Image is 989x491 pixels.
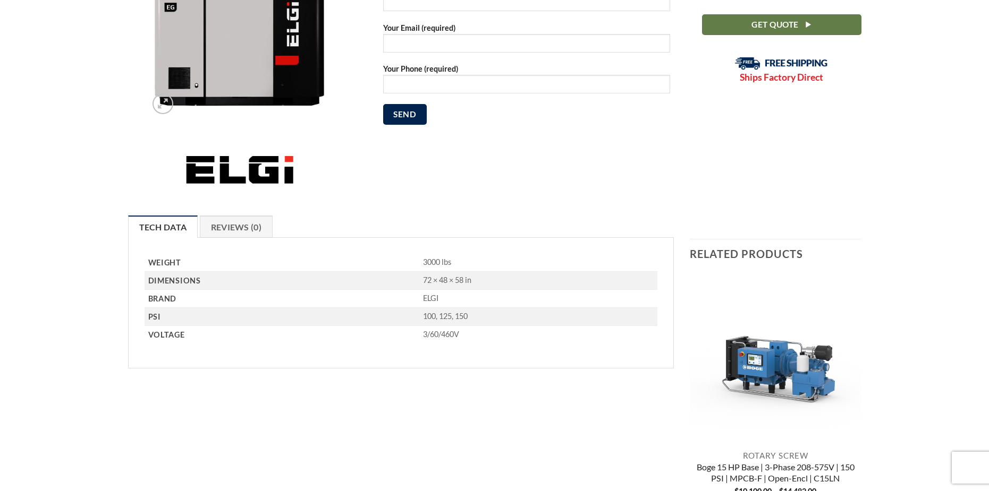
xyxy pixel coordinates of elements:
[153,93,173,114] a: Zoom
[200,216,273,238] a: Reviews (0)
[702,14,861,35] a: Get Quote
[751,18,798,31] span: Get Quote
[128,216,198,238] a: Tech Data
[419,272,657,290] td: 72 × 48 × 58 in
[423,312,657,322] p: 100, 125, 150
[690,462,861,486] a: Boge 15 HP Base | 3-Phase 208-575V | 150 PSI | MPCB-F | Open-Encl | C15LN
[145,290,419,308] th: Brand
[690,451,861,460] p: Rotary Screw
[690,239,861,268] h3: Related products
[419,254,657,272] td: 3000 lbs
[735,57,828,70] img: Free Shipping
[383,63,670,101] label: Your Phone (required)
[383,22,670,60] label: Your Email (required)
[145,254,658,343] table: Product Details
[145,308,419,326] th: PSI
[383,104,427,125] input: Send
[145,326,419,343] th: Voltage
[383,34,670,53] input: Your Email (required)
[145,272,419,290] th: Dimensions
[423,330,657,340] p: 3/60/460V
[690,273,861,445] img: Boge 15 HP Base | 3-Phase 208-575V | 150 PSI | MPCB-F | Open-Encl | C15LN
[740,72,823,83] strong: Ships Factory Direct
[383,75,670,93] input: Your Phone (required)
[145,254,419,272] th: Weight
[423,294,657,304] p: ELGI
